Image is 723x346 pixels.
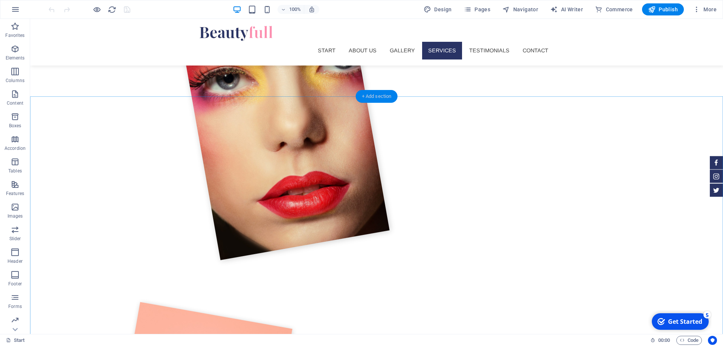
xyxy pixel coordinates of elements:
[8,281,22,287] p: Footer
[4,3,61,20] div: Get Started 5 items remaining, 0% complete
[693,6,717,13] span: More
[680,336,699,345] span: Code
[8,258,23,264] p: Header
[56,1,63,8] div: 5
[547,3,586,15] button: AI Writer
[7,100,23,106] p: Content
[421,3,455,15] button: Design
[592,3,636,15] button: Commerce
[648,6,678,13] span: Publish
[464,6,490,13] span: Pages
[278,5,304,14] button: 100%
[20,7,55,15] div: Get Started
[356,90,398,103] div: + Add section
[676,336,702,345] button: Code
[595,6,633,13] span: Commerce
[642,3,684,15] button: Publish
[9,236,21,242] p: Slider
[6,55,25,61] p: Elements
[289,5,301,14] h6: 100%
[5,145,26,151] p: Accordion
[499,3,541,15] button: Navigator
[664,337,665,343] span: :
[690,3,720,15] button: More
[658,336,670,345] span: 00 00
[6,191,24,197] p: Features
[5,32,24,38] p: Favorites
[8,303,22,309] p: Forms
[550,6,583,13] span: AI Writer
[107,5,116,14] button: reload
[708,336,717,345] button: Usercentrics
[502,6,538,13] span: Navigator
[6,78,24,84] p: Columns
[9,123,21,129] p: Boxes
[461,3,493,15] button: Pages
[6,336,25,345] a: Click to cancel selection. Double-click to open Pages
[650,336,670,345] h6: Session time
[424,6,452,13] span: Design
[8,168,22,174] p: Tables
[8,213,23,219] p: Images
